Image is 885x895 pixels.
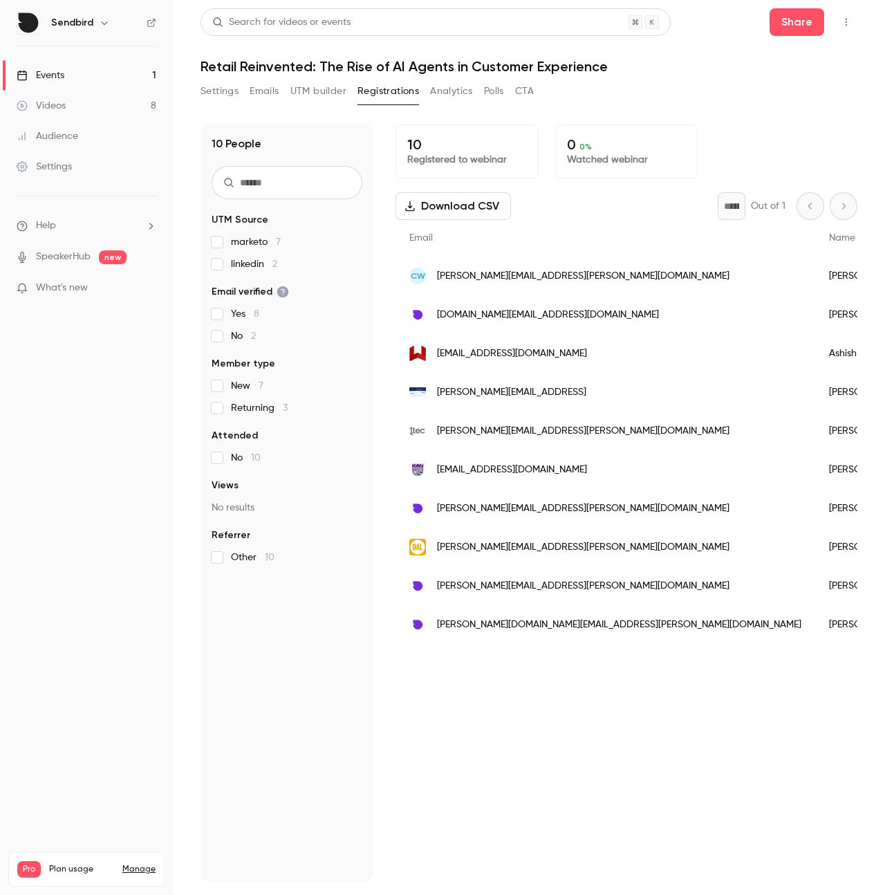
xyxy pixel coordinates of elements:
[212,136,261,152] h1: 10 People
[409,427,426,435] img: ttec.com
[357,80,419,102] button: Registrations
[17,129,78,143] div: Audience
[829,233,855,243] span: Name
[212,15,351,30] div: Search for videos or events
[51,16,93,30] h6: Sendbird
[770,8,824,36] button: Share
[437,347,587,361] span: [EMAIL_ADDRESS][DOMAIN_NAME]
[17,99,66,113] div: Videos
[437,269,729,284] span: [PERSON_NAME][EMAIL_ADDRESS][PERSON_NAME][DOMAIN_NAME]
[17,861,41,878] span: Pro
[265,553,274,562] span: 10
[411,270,425,282] span: CW
[231,401,288,415] span: Returning
[484,80,504,102] button: Polls
[409,306,426,323] img: sendbird.com
[437,385,586,400] span: [PERSON_NAME][EMAIL_ADDRESS]
[437,618,801,632] span: [PERSON_NAME][DOMAIN_NAME][EMAIL_ADDRESS][PERSON_NAME][DOMAIN_NAME]
[579,142,592,151] span: 0 %
[36,250,91,264] a: SpeakerHub
[250,80,279,102] button: Emails
[36,219,56,233] span: Help
[515,80,534,102] button: CTA
[251,331,256,341] span: 2
[231,257,277,271] span: linkedin
[17,68,64,82] div: Events
[430,80,473,102] button: Analytics
[407,153,527,167] p: Registered to webinar
[212,213,362,564] section: facet-groups
[409,539,426,555] img: dal.ca
[17,160,72,174] div: Settings
[437,424,729,439] span: [PERSON_NAME][EMAIL_ADDRESS][PERSON_NAME][DOMAIN_NAME]
[17,12,39,34] img: Sendbird
[212,213,268,227] span: UTM Source
[231,329,256,343] span: No
[290,80,346,102] button: UTM builder
[122,864,156,875] a: Manage
[272,259,277,269] span: 2
[283,403,288,413] span: 3
[437,501,729,516] span: [PERSON_NAME][EMAIL_ADDRESS][PERSON_NAME][DOMAIN_NAME]
[409,387,426,397] img: alhena.ai
[254,309,259,319] span: 8
[409,233,433,243] span: Email
[49,864,114,875] span: Plan usage
[212,528,250,542] span: Referrer
[567,136,687,153] p: 0
[437,308,659,322] span: [DOMAIN_NAME][EMAIL_ADDRESS][DOMAIN_NAME]
[409,500,426,517] img: sendbird.com
[212,285,289,299] span: Email verified
[407,136,527,153] p: 10
[99,250,127,264] span: new
[231,551,274,564] span: Other
[17,219,156,233] li: help-dropdown-opener
[409,461,426,478] img: kings.com
[409,345,426,362] img: wesence.com
[212,429,258,443] span: Attended
[409,616,426,633] img: sendbird.com
[259,381,263,391] span: 7
[212,479,239,492] span: Views
[409,578,426,594] img: sendbird.com
[140,282,156,295] iframe: Noticeable Trigger
[231,307,259,321] span: Yes
[231,451,261,465] span: No
[437,579,729,593] span: [PERSON_NAME][EMAIL_ADDRESS][PERSON_NAME][DOMAIN_NAME]
[395,192,511,220] button: Download CSV
[437,540,729,555] span: [PERSON_NAME][EMAIL_ADDRESS][PERSON_NAME][DOMAIN_NAME]
[231,379,263,393] span: New
[251,453,261,463] span: 10
[36,281,88,295] span: What's new
[751,199,785,213] p: Out of 1
[231,235,281,249] span: marketo
[276,237,281,247] span: 7
[201,58,857,75] h1: Retail Reinvented: The Rise of AI Agents in Customer Experience
[437,463,587,477] span: [EMAIL_ADDRESS][DOMAIN_NAME]
[567,153,687,167] p: Watched webinar
[212,501,362,515] p: No results
[201,80,239,102] button: Settings
[212,357,275,371] span: Member type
